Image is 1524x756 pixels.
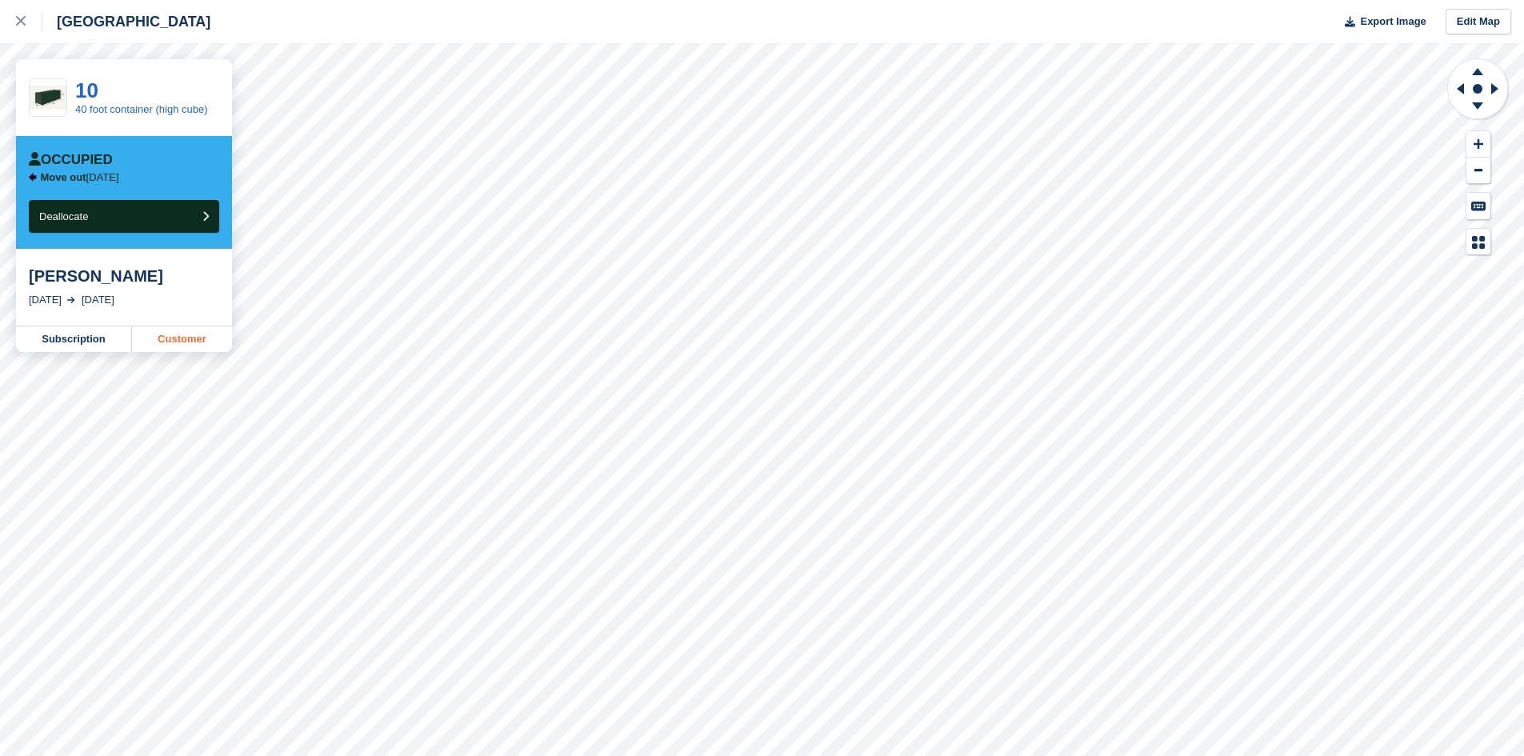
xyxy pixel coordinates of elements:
[41,171,86,183] span: Move out
[30,86,66,110] img: 40%20ft%20hq%20with%20dims.png
[82,292,114,308] div: [DATE]
[42,12,210,31] div: [GEOGRAPHIC_DATA]
[132,326,232,352] a: Customer
[67,297,75,303] img: arrow-right-light-icn-cde0832a797a2874e46488d9cf13f60e5c3a73dbe684e267c42b8395dfbc2abf.svg
[29,266,219,286] div: [PERSON_NAME]
[16,326,132,352] a: Subscription
[29,152,113,168] div: Occupied
[1466,229,1490,255] button: Map Legend
[41,171,119,184] p: [DATE]
[1335,9,1426,35] button: Export Image
[75,103,208,115] a: 40 foot container (high cube)
[29,173,37,182] img: arrow-left-icn-90495f2de72eb5bd0bd1c3c35deca35cc13f817d75bef06ecd7c0b315636ce7e.svg
[1446,9,1511,35] a: Edit Map
[1360,14,1426,30] span: Export Image
[29,200,219,233] button: Deallocate
[1466,193,1490,219] button: Keyboard Shortcuts
[75,78,98,102] a: 10
[1466,158,1490,184] button: Zoom Out
[1466,131,1490,158] button: Zoom In
[29,292,62,308] div: [DATE]
[39,210,88,222] span: Deallocate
